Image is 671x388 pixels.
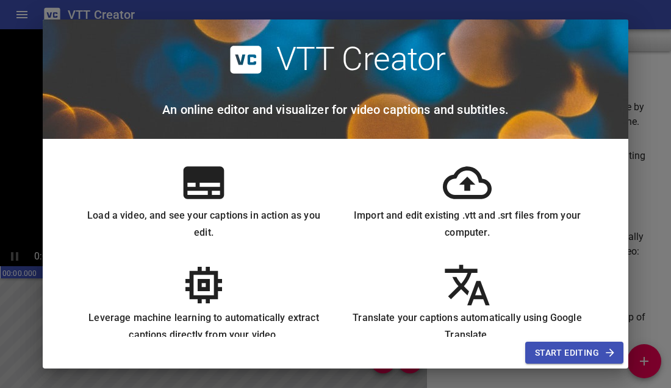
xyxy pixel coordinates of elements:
[276,40,446,79] h2: VTT Creator
[525,342,623,364] button: Start Editing
[82,207,326,241] h6: Load a video, and see your captions in action as you edit.
[345,207,589,241] h6: Import and edit existing .vtt and .srt files from your computer.
[162,100,509,119] h6: An online editor and visualizer for video captions and subtitles.
[535,345,614,361] span: Start Editing
[82,309,326,344] h6: Leverage machine learning to automatically extract captions directly from your video.
[345,309,589,344] h6: Translate your captions automatically using Google Translate.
